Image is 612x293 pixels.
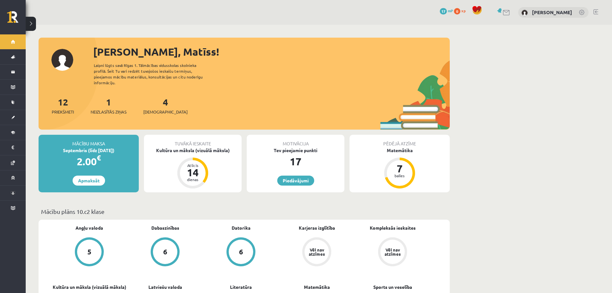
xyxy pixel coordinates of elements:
div: Kultūra un māksla (vizuālā māksla) [144,147,242,154]
div: Tev pieejamie punkti [247,147,344,154]
a: Kultūra un māksla (vizuālā māksla) Atlicis 14 dienas [144,147,242,189]
span: Neizlasītās ziņas [91,109,127,115]
div: 17 [247,154,344,169]
a: 0 xp [454,8,469,13]
a: 1Neizlasītās ziņas [91,96,127,115]
a: 17 mP [440,8,453,13]
a: Datorika [232,224,251,231]
span: 0 [454,8,460,14]
div: Motivācija [247,135,344,147]
a: Angļu valoda [75,224,103,231]
a: Sports un veselība [373,284,412,290]
div: dienas [183,178,202,181]
div: Septembris (līdz [DATE]) [39,147,139,154]
a: 12Priekšmeti [52,96,74,115]
div: Vēl nav atzīmes [384,248,402,256]
div: [PERSON_NAME], Matīss! [93,44,450,60]
div: Pēdējā atzīme [350,135,450,147]
a: Kultūra un māksla (vizuālā māksla) [53,284,126,290]
a: Apmaksāt [73,176,105,186]
a: Piedāvājumi [277,176,314,186]
a: 6 [127,237,203,268]
div: Laipni lūgts savā Rīgas 1. Tālmācības vidusskolas skolnieka profilā. Šeit Tu vari redzēt tuvojošo... [94,62,214,86]
div: 14 [183,167,202,178]
span: 17 [440,8,447,14]
a: Vēl nav atzīmes [355,237,430,268]
div: Vēl nav atzīmes [308,248,326,256]
div: 6 [163,248,167,255]
a: Karjeras izglītība [299,224,335,231]
a: Literatūra [230,284,252,290]
a: Vēl nav atzīmes [279,237,355,268]
div: 5 [87,248,92,255]
p: Mācību plāns 10.c2 klase [41,207,447,216]
span: Priekšmeti [52,109,74,115]
a: [PERSON_NAME] [532,9,572,15]
a: 5 [51,237,127,268]
div: Mācību maksa [39,135,139,147]
a: Matemātika 7 balles [350,147,450,189]
a: Kompleksās ieskaites [370,224,416,231]
div: 7 [390,163,409,174]
a: 6 [203,237,279,268]
div: Atlicis [183,163,202,167]
div: balles [390,174,409,178]
a: 4[DEMOGRAPHIC_DATA] [143,96,188,115]
span: € [97,153,101,162]
a: Rīgas 1. Tālmācības vidusskola [7,11,26,27]
a: Dabaszinības [151,224,179,231]
span: xp [461,8,466,13]
div: 2.00 [39,154,139,169]
div: Tuvākā ieskaite [144,135,242,147]
img: Matīss Magone [521,10,528,16]
a: Matemātika [304,284,330,290]
div: 6 [239,248,243,255]
a: Latviešu valoda [148,284,182,290]
span: [DEMOGRAPHIC_DATA] [143,109,188,115]
span: mP [448,8,453,13]
div: Matemātika [350,147,450,154]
